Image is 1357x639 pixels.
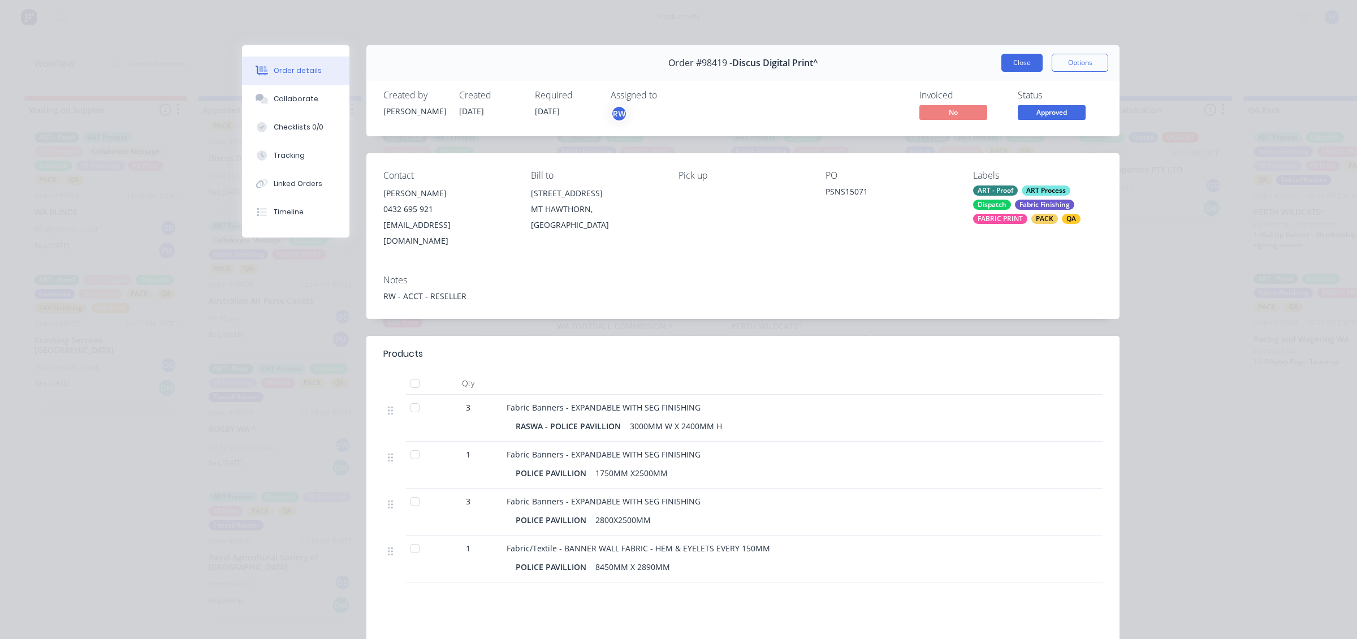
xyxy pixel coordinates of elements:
div: QA [1062,214,1081,224]
div: Qty [434,372,502,395]
button: Linked Orders [242,170,349,198]
button: Checklists 0/0 [242,113,349,141]
div: Assigned to [611,90,724,101]
div: Fabric Finishing [1015,200,1074,210]
div: [STREET_ADDRESS] [531,185,660,201]
div: PSNS15071 [826,185,955,201]
div: POLICE PAVILLION [516,465,591,481]
div: MT HAWTHORN, [GEOGRAPHIC_DATA] [531,201,660,233]
span: Discus Digital Print^ [732,58,818,68]
div: Required [535,90,597,101]
div: RASWA - POLICE PAVILLION [516,418,625,434]
div: Pick up [678,170,808,181]
button: Close [1001,54,1043,72]
div: Bill to [531,170,660,181]
div: Checklists 0/0 [274,122,323,132]
button: Options [1052,54,1108,72]
span: [DATE] [459,106,484,116]
div: 8450MM X 2890MM [591,559,675,575]
div: Status [1018,90,1103,101]
div: Invoiced [919,90,1004,101]
span: Fabric Banners - EXPANDABLE WITH SEG FINISHING [507,402,701,413]
span: [DATE] [535,106,560,116]
div: Linked Orders [274,179,322,189]
div: [STREET_ADDRESS]MT HAWTHORN, [GEOGRAPHIC_DATA] [531,185,660,233]
div: Labels [973,170,1103,181]
div: [PERSON_NAME] [383,105,446,117]
button: Order details [242,57,349,85]
span: 3 [466,401,470,413]
div: 2800X2500MM [591,512,655,528]
button: RW [611,105,628,122]
div: Order details [274,66,322,76]
div: POLICE PAVILLION [516,512,591,528]
div: PO [826,170,955,181]
span: 1 [466,542,470,554]
div: [PERSON_NAME] [383,185,513,201]
div: 0432 695 921 [383,201,513,217]
div: [EMAIL_ADDRESS][DOMAIN_NAME] [383,217,513,249]
span: Fabric Banners - EXPANDABLE WITH SEG FINISHING [507,449,701,460]
button: Timeline [242,198,349,226]
span: Order #98419 - [668,58,732,68]
button: Collaborate [242,85,349,113]
button: Tracking [242,141,349,170]
div: Created by [383,90,446,101]
span: 3 [466,495,470,507]
div: POLICE PAVILLION [516,559,591,575]
span: 1 [466,448,470,460]
span: Fabric/Textile - BANNER WALL FABRIC - HEM & EYELETS EVERY 150MM [507,543,770,554]
div: FABRIC PRINT [973,214,1027,224]
span: No [919,105,987,119]
div: ART - Proof [973,185,1018,196]
div: Timeline [274,207,304,217]
div: Products [383,347,423,361]
div: Dispatch [973,200,1011,210]
div: 1750MM X2500MM [591,465,672,481]
div: RW - ACCT - RESELLER [383,290,1103,302]
div: Notes [383,275,1103,286]
div: PACK [1031,214,1058,224]
div: Tracking [274,150,305,161]
div: ART Process [1022,185,1070,196]
div: Collaborate [274,94,318,104]
button: Approved [1018,105,1086,122]
div: 3000MM W X 2400MM H [625,418,727,434]
div: Contact [383,170,513,181]
div: [PERSON_NAME]0432 695 921[EMAIL_ADDRESS][DOMAIN_NAME] [383,185,513,249]
span: Fabric Banners - EXPANDABLE WITH SEG FINISHING [507,496,701,507]
div: Created [459,90,521,101]
span: Approved [1018,105,1086,119]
